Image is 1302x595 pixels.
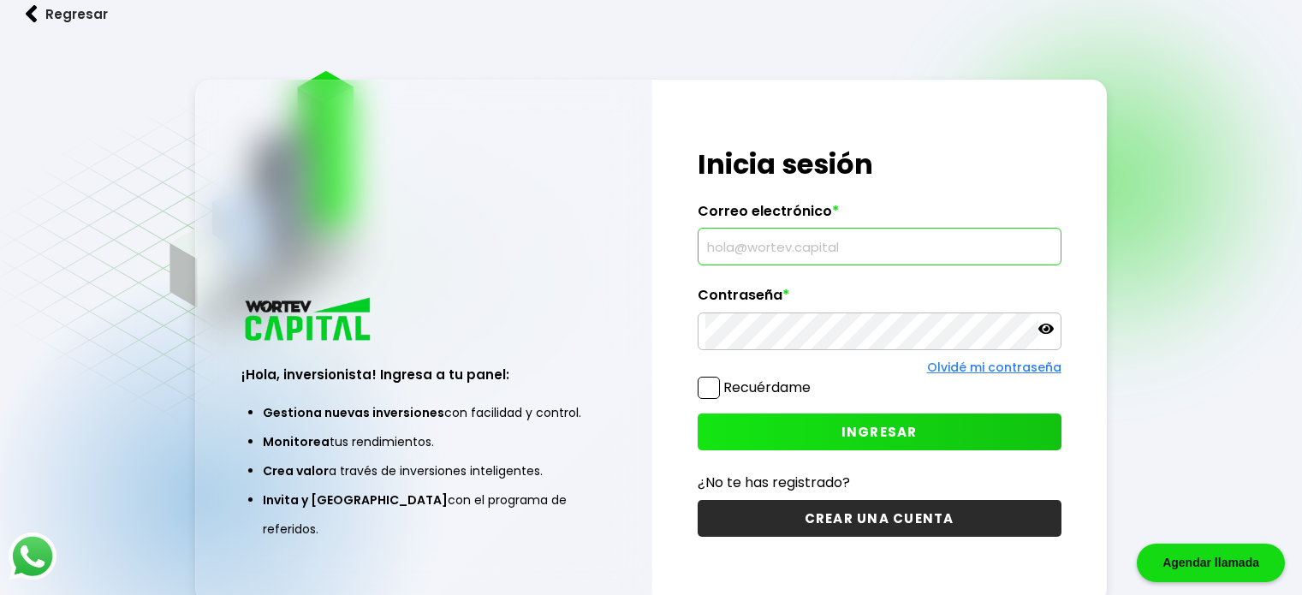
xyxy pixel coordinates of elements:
span: Invita y [GEOGRAPHIC_DATA] [263,491,448,509]
a: ¿No te has registrado?CREAR UNA CUENTA [698,472,1061,537]
div: Agendar llamada [1137,544,1285,582]
li: con el programa de referidos. [263,485,584,544]
li: tus rendimientos. [263,427,584,456]
img: flecha izquierda [26,5,38,23]
img: logos_whatsapp-icon.242b2217.svg [9,533,56,580]
a: Olvidé mi contraseña [927,359,1061,376]
label: Recuérdame [723,378,811,397]
span: INGRESAR [841,423,918,441]
input: hola@wortev.capital [705,229,1054,265]
h1: Inicia sesión [698,144,1061,185]
button: CREAR UNA CUENTA [698,500,1061,537]
label: Contraseña [698,287,1061,312]
li: con facilidad y control. [263,398,584,427]
p: ¿No te has registrado? [698,472,1061,493]
span: Crea valor [263,462,329,479]
img: logo_wortev_capital [241,295,377,346]
li: a través de inversiones inteligentes. [263,456,584,485]
label: Correo electrónico [698,203,1061,229]
span: Monitorea [263,433,330,450]
button: INGRESAR [698,414,1061,450]
span: Gestiona nuevas inversiones [263,404,444,421]
h3: ¡Hola, inversionista! Ingresa a tu panel: [241,365,605,384]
